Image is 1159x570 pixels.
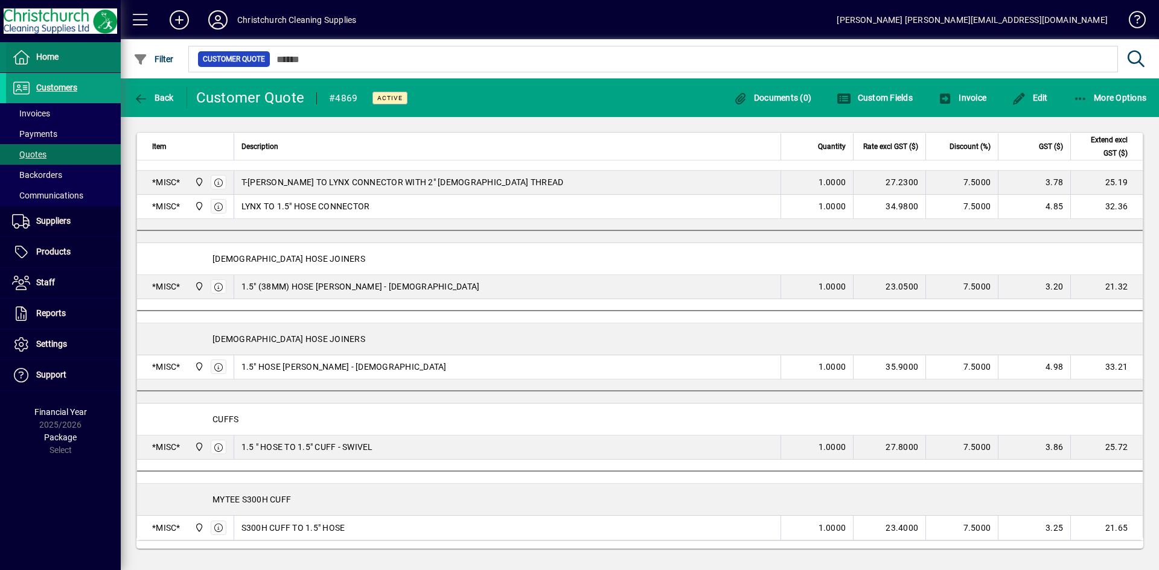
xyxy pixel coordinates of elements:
a: Home [6,42,121,72]
td: 21.32 [1070,275,1143,299]
span: Documents (0) [733,93,811,103]
td: 4.98 [998,355,1070,379]
div: [DEMOGRAPHIC_DATA] HOSE JOINERS [137,243,1143,274]
td: 25.72 [1070,435,1143,460]
span: Invoice [938,93,986,103]
td: 32.36 [1070,195,1143,219]
button: Edit [1009,87,1051,109]
td: 7.5000 [925,435,998,460]
span: 1.0000 [819,361,846,373]
td: 3.25 [998,516,1070,540]
td: 7.5000 [925,355,998,379]
div: 34.9800 [861,200,918,212]
td: 7.5000 [925,171,998,195]
span: Christchurch Cleaning Supplies Ltd [191,280,205,293]
td: 21.65 [1070,516,1143,540]
a: Settings [6,329,121,359]
a: Reports [6,299,121,329]
a: Payments [6,124,121,144]
span: Discount (%) [950,139,991,153]
span: Invoices [12,109,50,118]
span: Christchurch Cleaning Supplies Ltd [191,521,205,534]
span: Support [36,370,66,379]
span: Description [241,139,278,153]
button: Documents (0) [730,87,814,109]
span: Communications [12,191,83,200]
td: 3.20 [998,275,1070,299]
td: 7.5000 [925,516,998,540]
a: Invoices [6,103,121,124]
button: Back [130,87,177,109]
span: More Options [1073,93,1147,103]
span: Christchurch Cleaning Supplies Ltd [191,360,205,373]
span: Back [133,93,174,103]
div: 23.0500 [861,280,918,293]
div: Customer Quote [196,88,305,107]
div: 35.9000 [861,361,918,373]
span: Reports [36,308,66,318]
span: Extend excl GST ($) [1078,133,1128,159]
div: #4869 [329,89,357,108]
span: Suppliers [36,216,71,226]
a: Support [6,360,121,390]
span: Backorders [12,170,62,180]
div: [DEMOGRAPHIC_DATA] HOSE JOINERS [137,323,1143,355]
span: Active [377,94,403,102]
div: 27.8000 [861,441,918,453]
span: Filter [133,54,174,64]
span: Christchurch Cleaning Supplies Ltd [191,200,205,213]
td: 25.19 [1070,171,1143,195]
span: Home [36,52,59,62]
button: Custom Fields [834,87,916,109]
div: MYTEE S300H CUFF [137,484,1143,515]
div: Christchurch Cleaning Supplies [237,10,356,30]
span: Quantity [818,139,846,153]
span: 1.0000 [819,441,846,453]
span: Edit [1012,93,1048,103]
span: GST ($) [1039,139,1063,153]
div: 23.4000 [861,522,918,534]
span: Settings [36,339,67,349]
span: Item [152,139,167,153]
td: 4.85 [998,195,1070,219]
td: 3.78 [998,171,1070,195]
a: Products [6,237,121,267]
span: 1.5 " HOSE TO 1.5" CUFF - SWIVEL [241,441,373,453]
span: Package [44,432,77,442]
app-page-header-button: Back [121,87,187,109]
span: 1.5" (38MM) HOSE [PERSON_NAME] - [DEMOGRAPHIC_DATA] [241,280,480,293]
span: 1.0000 [819,280,846,293]
span: 1.0000 [819,522,846,534]
td: 33.21 [1070,355,1143,379]
span: 1.0000 [819,200,846,212]
button: Filter [130,48,177,70]
span: Custom Fields [837,93,913,103]
td: 7.5000 [925,275,998,299]
td: 7.5000 [925,195,998,219]
span: 1.5" HOSE [PERSON_NAME] - [DEMOGRAPHIC_DATA] [241,361,447,373]
a: Backorders [6,165,121,185]
a: Communications [6,185,121,206]
button: Add [160,9,199,31]
span: 1.0000 [819,176,846,188]
div: [PERSON_NAME] [PERSON_NAME][EMAIL_ADDRESS][DOMAIN_NAME] [837,10,1108,30]
button: More Options [1070,87,1150,109]
a: Suppliers [6,206,121,236]
span: Financial Year [34,407,87,417]
div: 27.2300 [861,176,918,188]
button: Profile [199,9,237,31]
span: Rate excl GST ($) [863,139,918,153]
span: LYNX TO 1.5" HOSE CONNECTOR [241,200,370,212]
a: Staff [6,268,121,298]
span: Christchurch Cleaning Supplies Ltd [191,440,205,454]
span: Staff [36,277,55,287]
span: Quotes [12,150,46,159]
span: Customer Quote [203,53,265,65]
a: Quotes [6,144,121,165]
span: Payments [12,129,57,139]
td: 3.86 [998,435,1070,460]
span: Christchurch Cleaning Supplies Ltd [191,176,205,189]
span: Products [36,247,71,256]
span: S300H CUFF TO 1.5" HOSE [241,522,345,534]
a: Knowledge Base [1120,2,1144,42]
